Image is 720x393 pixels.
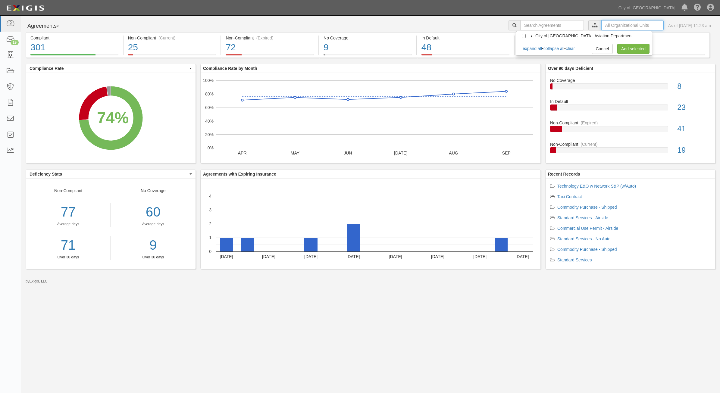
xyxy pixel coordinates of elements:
[515,54,612,59] a: Expiring Insurance36
[431,254,444,259] text: [DATE]
[11,40,19,45] div: 19
[97,106,129,129] div: 74%
[617,35,705,41] div: Pending Review
[543,46,564,51] a: collapse all
[115,203,191,222] div: 60
[5,3,46,14] img: logo-5460c22ac91f19d4615b14bd174203de0afe785f0fc80cf4dbbc73dc1793850b.png
[203,78,214,83] text: 100%
[548,172,580,176] b: Recent Records
[668,23,711,29] div: As of [DATE] 11:23 am
[226,41,314,54] div: 72
[26,20,71,32] button: Agreements
[304,254,318,259] text: [DATE]
[26,170,196,178] button: Deficiency Stats
[209,221,211,226] text: 2
[256,35,274,41] div: (Expired)
[26,203,111,222] div: 77
[581,141,597,147] div: (Current)
[209,207,211,212] text: 3
[205,132,214,137] text: 20%
[421,35,510,41] div: In Default
[523,46,542,51] a: expand all
[473,254,487,259] text: [DATE]
[617,41,705,54] div: 15
[111,188,196,260] div: No Coverage
[203,66,257,71] b: Compliance Rate by Month
[26,279,48,284] small: by
[417,54,514,59] a: In Default48
[208,145,214,150] text: 0%
[535,33,633,38] span: City of [GEOGRAPHIC_DATA], Aviation Department
[209,249,211,254] text: 0
[615,2,678,14] a: City of [GEOGRAPHIC_DATA]
[673,102,715,113] div: 23
[344,151,352,155] text: JUN
[612,54,710,59] a: Pending Review15
[26,255,111,260] div: Over 30 days
[673,123,715,134] div: 41
[449,151,458,155] text: AUG
[30,65,188,71] span: Compliance Rate
[209,235,211,240] text: 1
[238,151,247,155] text: APR
[502,151,511,155] text: SEP
[346,254,360,259] text: [DATE]
[26,222,111,227] div: Average days
[26,188,111,260] div: Non-Compliant
[546,77,715,83] div: No Coverage
[201,73,540,163] svg: A chart.
[205,92,214,96] text: 80%
[30,35,118,41] div: Compliant
[566,46,575,51] a: clear
[226,35,314,41] div: Non-Compliant (Expired)
[203,172,276,176] b: Agreements with Expiring Insurance
[220,254,233,259] text: [DATE]
[319,54,416,59] a: No Coverage9
[262,254,275,259] text: [DATE]
[515,254,529,259] text: [DATE]
[115,236,191,255] a: 9
[581,120,598,126] div: (Expired)
[557,184,636,189] a: Technology E&O w Network S&P (w/Auto)
[546,141,715,147] div: Non-Compliant
[520,20,584,30] input: Search Agreements
[557,257,592,262] a: Standard Services
[128,35,216,41] div: Non-Compliant (Current)
[394,151,407,155] text: [DATE]
[557,236,611,241] a: Standard Services - No Auto
[26,64,196,73] button: Compliance Rate
[205,119,214,123] text: 40%
[158,35,175,41] div: (Current)
[115,222,191,227] div: Average days
[546,98,715,104] div: In Default
[26,54,123,59] a: Compliant301
[557,205,617,210] a: Commodity Purchase - Shipped
[546,120,715,126] div: Non-Compliant
[421,41,510,54] div: 48
[550,77,711,99] a: No Coverage8
[324,41,412,54] div: 9
[550,120,711,141] a: Non-Compliant(Expired)41
[324,35,412,41] div: No Coverage
[205,105,214,110] text: 60%
[557,215,608,220] a: Standard Services - Airside
[592,44,613,54] a: Cancel
[522,45,575,51] div: • •
[557,194,582,199] a: Taxi Contract
[389,254,402,259] text: [DATE]
[30,41,118,54] div: 301
[26,73,196,163] svg: A chart.
[30,171,188,177] span: Deficiency Stats
[557,247,617,252] a: Commodity Purchase - Shipped
[617,44,650,54] a: Add selected
[221,54,318,59] a: Non-Compliant(Expired)72
[128,41,216,54] div: 25
[26,236,111,255] a: 71
[548,66,593,71] b: Over 90 days Deficient
[124,54,221,59] a: Non-Compliant(Current)25
[201,179,540,269] svg: A chart.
